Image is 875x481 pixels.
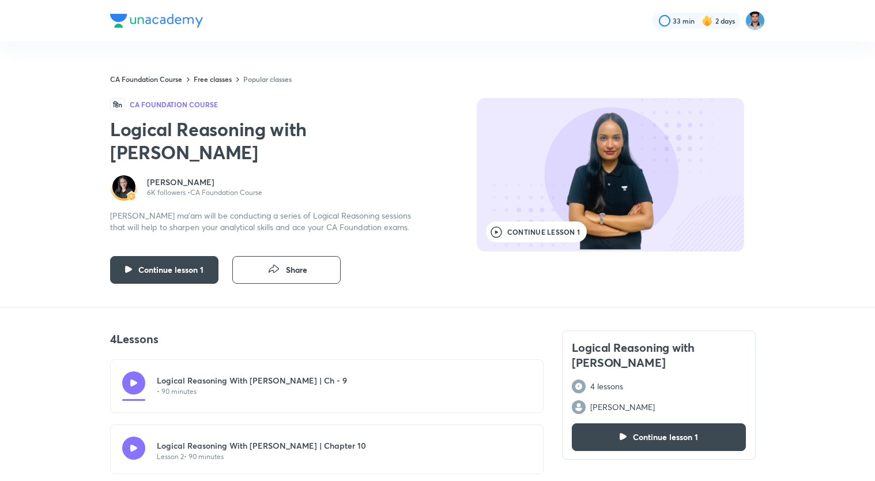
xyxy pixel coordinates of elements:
[486,221,587,242] button: Continue lesson 1
[590,401,655,413] p: [PERSON_NAME]
[110,14,203,28] img: Company Logo
[110,98,125,111] span: हिn
[572,423,746,451] button: Continue lesson 1
[157,374,347,386] p: Logical Reasoning With [PERSON_NAME] | Ch - 9
[110,173,138,201] a: Avatarbadge
[194,74,232,84] a: Free classes
[157,386,347,397] p: • 90 minutes
[110,424,544,474] a: Logical Reasoning With [PERSON_NAME] | Chapter 10Lesson 2• 90 minutes
[157,452,366,462] p: Lesson 2 • 90 minutes
[590,381,623,392] p: 4 lessons
[157,439,366,452] p: Logical Reasoning With [PERSON_NAME] | Chapter 10
[147,188,262,197] p: 6K followers • CA Foundation Course
[232,256,341,284] button: Share
[147,176,262,188] a: [PERSON_NAME]
[243,74,292,84] a: Popular classes
[110,74,182,84] a: CA Foundation Course
[745,11,765,31] img: Vikas S
[540,110,681,251] img: edu-image
[633,431,698,443] span: Continue lesson 1
[572,340,746,370] h4: Logical Reasoning with [PERSON_NAME]
[286,264,307,276] span: Share
[110,118,418,164] h2: Logical Reasoning with [PERSON_NAME]
[127,192,135,200] img: badge
[130,101,218,108] h4: CA Foundation Course
[110,210,418,233] p: [PERSON_NAME] ma'am will be conducting a series of Logical Reasoning sessions that will help to s...
[110,330,544,348] p: 4 Lessons
[112,175,135,198] img: Avatar
[701,15,713,27] img: streak
[138,264,203,276] span: Continue lesson 1
[110,256,218,284] button: Continue lesson 1
[110,359,544,413] a: Logical Reasoning With [PERSON_NAME] | Ch - 9• 90 minutes
[507,228,580,235] span: Continue lesson 1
